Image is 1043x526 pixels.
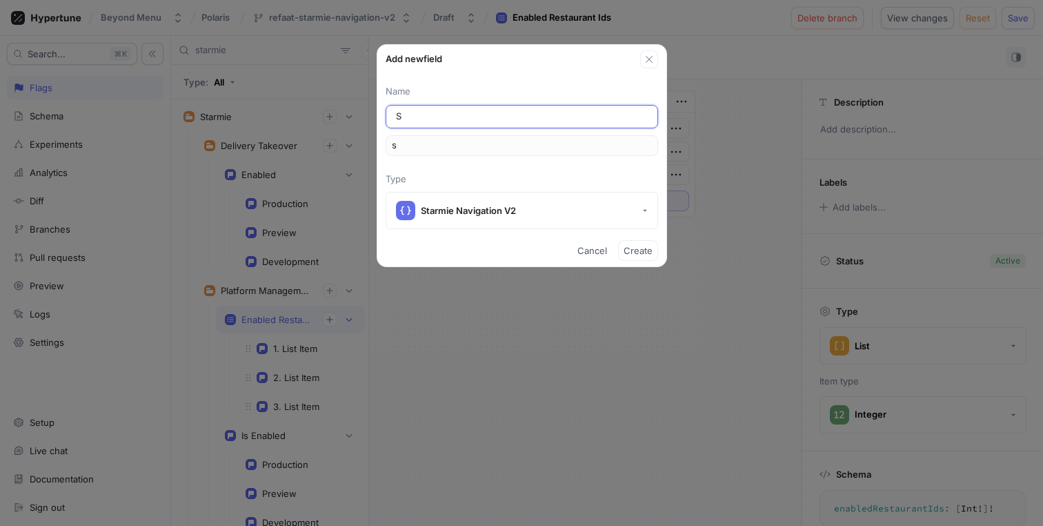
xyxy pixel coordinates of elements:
span: Cancel [577,246,607,255]
p: Add new field [386,52,442,66]
div: Starmie Navigation V2 [421,205,516,217]
button: Create [618,240,658,261]
button: Cancel [572,240,613,261]
p: Type [386,173,658,186]
p: Name [386,85,658,99]
span: Create [624,246,653,255]
input: Enter a name for this field [396,110,648,124]
button: Starmie Navigation V2 [386,192,658,229]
